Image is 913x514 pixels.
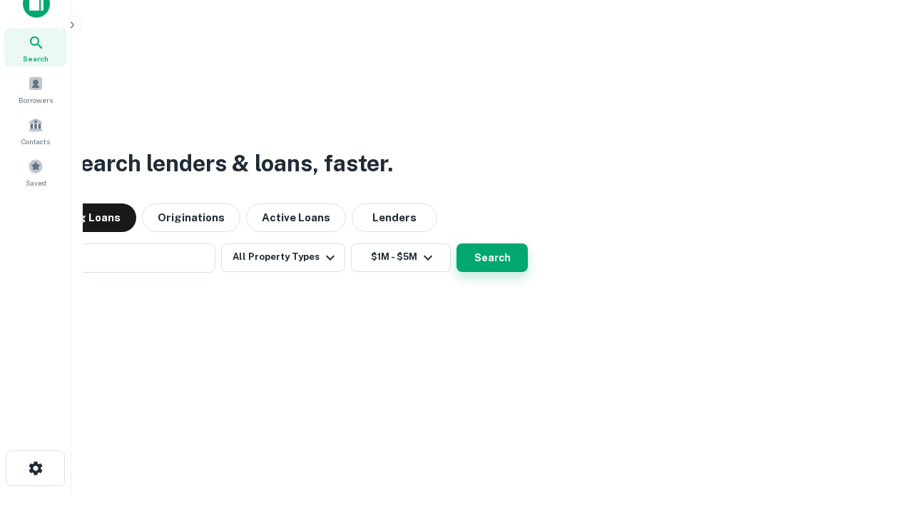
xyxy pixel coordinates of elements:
[21,136,50,147] span: Contacts
[142,203,240,232] button: Originations
[4,70,67,109] a: Borrowers
[246,203,346,232] button: Active Loans
[4,29,67,67] a: Search
[351,243,451,272] button: $1M - $5M
[456,243,528,272] button: Search
[19,94,53,106] span: Borrowers
[65,146,393,181] h3: Search lenders & loans, faster.
[352,203,437,232] button: Lenders
[842,400,913,468] iframe: Chat Widget
[221,243,345,272] button: All Property Types
[23,53,49,64] span: Search
[26,177,46,188] span: Saved
[4,111,67,150] a: Contacts
[4,153,67,191] a: Saved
